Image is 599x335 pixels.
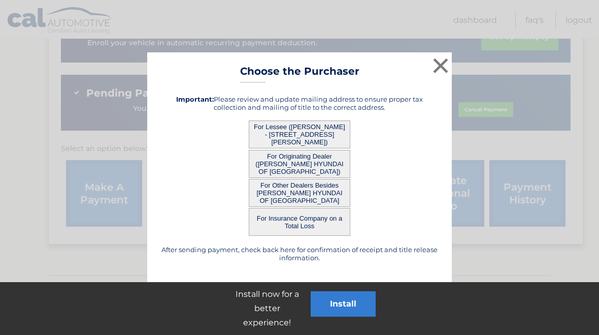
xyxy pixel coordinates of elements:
[176,95,214,103] strong: Important:
[311,291,376,317] button: Install
[160,95,439,111] h5: Please review and update mailing address to ensure proper tax collection and mailing of title to ...
[249,120,350,148] button: For Lessee ([PERSON_NAME] - [STREET_ADDRESS][PERSON_NAME])
[223,287,311,330] p: Install now for a better experience!
[240,65,359,83] h3: Choose the Purchaser
[249,179,350,207] button: For Other Dealers Besides [PERSON_NAME] HYUNDAI OF [GEOGRAPHIC_DATA]
[160,246,439,262] h5: After sending payment, check back here for confirmation of receipt and title release information.
[430,55,451,76] button: ×
[249,150,350,178] button: For Originating Dealer ([PERSON_NAME] HYUNDAI OF [GEOGRAPHIC_DATA])
[249,208,350,236] button: For Insurance Company on a Total Loss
